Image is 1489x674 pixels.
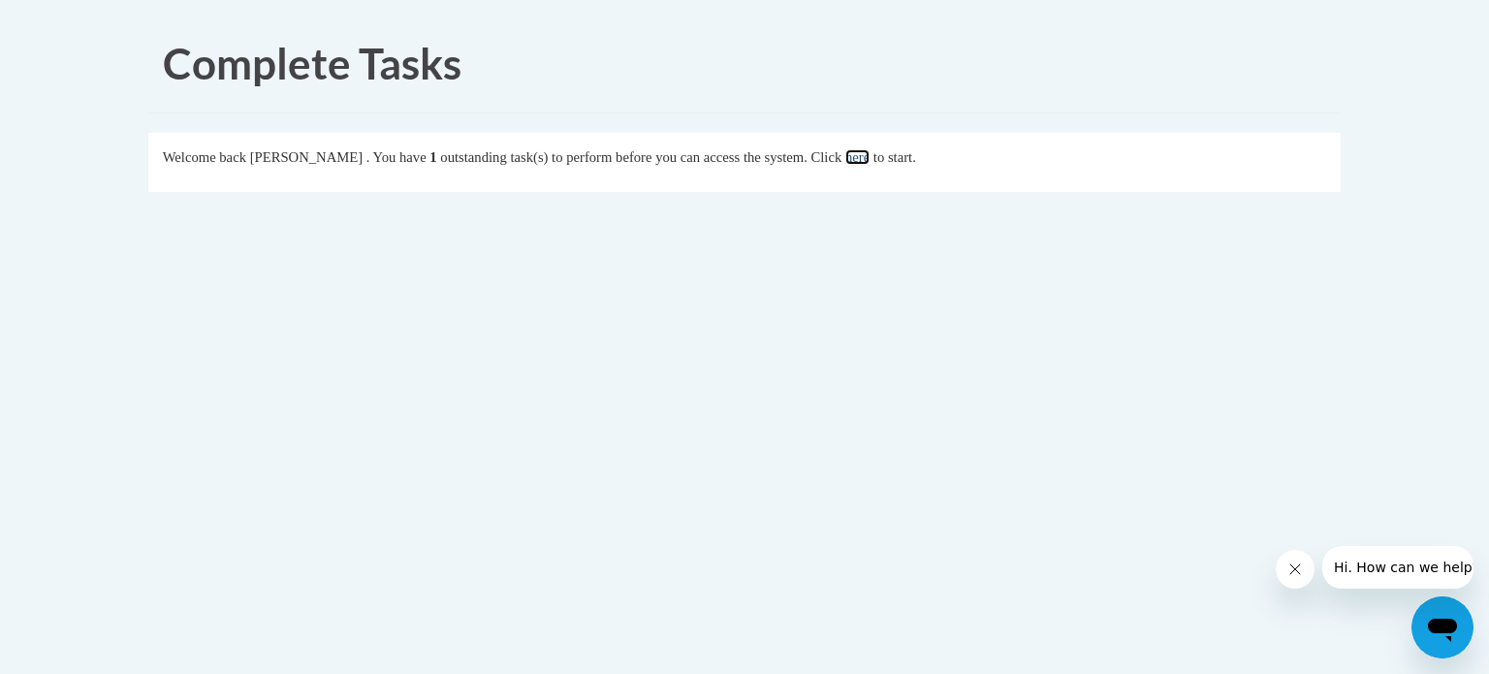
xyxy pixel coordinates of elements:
[440,149,841,165] span: outstanding task(s) to perform before you can access the system. Click
[12,14,157,29] span: Hi. How can we help?
[845,149,870,165] a: here
[1411,596,1473,658] iframe: Button to launch messaging window
[250,149,363,165] span: [PERSON_NAME]
[429,149,436,165] span: 1
[163,38,461,88] span: Complete Tasks
[1322,546,1473,589] iframe: Message from company
[1276,550,1315,589] iframe: Close message
[873,149,916,165] span: to start.
[163,149,246,165] span: Welcome back
[366,149,427,165] span: . You have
